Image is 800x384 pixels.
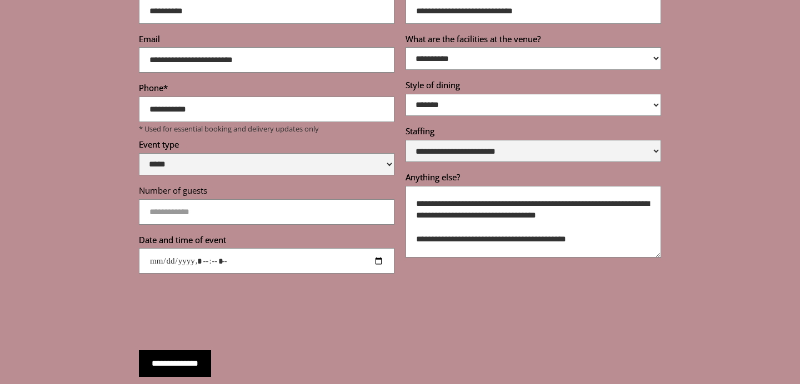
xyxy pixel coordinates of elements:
label: Phone* [139,82,394,97]
iframe: reCAPTCHA [139,290,308,334]
label: Event type [139,139,394,153]
p: * Used for essential booking and delivery updates only [139,124,394,133]
label: Staffing [406,125,661,140]
label: Date and time of event [139,234,394,249]
label: What are the facilities at the venue? [406,33,661,48]
label: Anything else? [406,171,661,186]
label: Style of dining [406,79,661,94]
label: Number of guests [139,185,394,199]
label: Email [139,33,394,48]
